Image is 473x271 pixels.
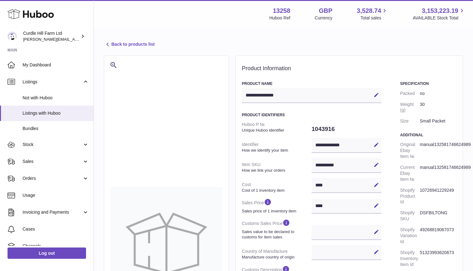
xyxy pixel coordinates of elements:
strong: Manufacture country of origin [242,254,310,260]
span: Cases [23,226,89,232]
dt: Original Ebay Item № [400,139,420,162]
dt: Item SKU [242,159,312,175]
dd: 10726941229249 [420,185,456,208]
span: Not with Huboo [23,95,89,101]
dt: Current Ebay Item № [400,162,420,185]
dt: Sales Price [242,195,312,216]
a: 3,153,223.19 AVAILABLE Stock Total [413,7,465,21]
h3: Product Name [242,81,381,86]
strong: 13258 [273,7,290,15]
span: [PERSON_NAME][EMAIL_ADDRESS][DOMAIN_NAME] [23,37,125,42]
span: 3,528.74 [357,7,381,15]
dd: Small Packet [420,116,456,127]
dd: no [420,88,456,99]
dd: 51323993620673 [420,247,456,270]
a: Log out [8,248,86,259]
h3: Specification [400,81,456,86]
span: Total sales [360,15,388,21]
dt: Country of Manufacture [242,246,312,262]
h3: Additional [400,133,456,138]
strong: How we identify your item [242,148,310,153]
strong: How we link your orders [242,168,310,173]
div: Curdle Hill Farm Ltd [23,30,79,42]
span: 3,153,223.19 [422,7,458,15]
dt: Customs Sales Price [242,216,312,242]
span: Listings with Huboo [23,110,89,116]
strong: Sales value to be declared to customs for item sales [242,229,310,240]
a: Back to products list [104,41,155,48]
span: Sales [23,159,82,164]
div: Currency [315,15,333,21]
dd: manual132581746624989 [420,162,456,185]
dt: Shopify Product Id [400,185,420,208]
dd: 1043916 [312,122,381,136]
strong: Unique Huboo identifier [242,128,310,133]
dt: Weight (g) [400,99,420,116]
strong: Sales price of 1 inventory item [242,208,310,214]
div: Huboo Ref [269,15,290,21]
dd: 49268819067073 [420,224,456,247]
dt: Packed [400,88,420,99]
span: Listings [23,79,82,85]
span: Invoicing and Payments [23,209,82,215]
strong: Cost of 1 inventory item [242,188,310,193]
span: AVAILABLE Stock Total [413,15,465,21]
dt: Cost [242,179,312,195]
a: 3,528.74 Total sales [357,7,389,21]
span: Stock [23,142,82,148]
h2: Product Information [242,65,456,72]
img: charlotte@diddlysquatfarmshop.com [8,32,17,41]
dt: Shopify SKU [400,207,420,224]
h3: Product Identifiers [242,112,381,117]
span: Orders [23,175,82,181]
span: My Dashboard [23,62,89,68]
dd: DSFBILTONG [420,207,456,224]
dt: Identifier [242,139,312,155]
dt: Shopify Variation Id [400,224,420,247]
span: Channels [23,243,89,249]
span: Usage [23,192,89,198]
dt: Huboo P № [242,119,312,135]
dt: Shopify Inventory Item Id [400,247,420,270]
span: Bundles [23,126,89,132]
strong: GBP [319,7,332,15]
dd: 30 [420,99,456,116]
dt: Size [400,116,420,127]
dd: manual132581746624989 [420,139,456,162]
